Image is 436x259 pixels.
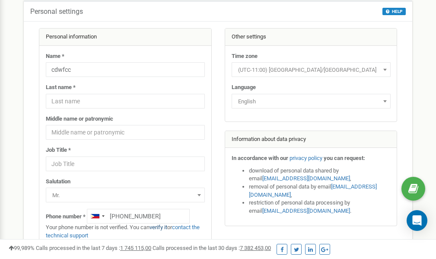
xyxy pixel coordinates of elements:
[46,83,76,92] label: Last name *
[46,125,205,140] input: Middle name or patronymic
[262,175,350,182] a: [EMAIL_ADDRESS][DOMAIN_NAME]
[87,209,190,224] input: +1-800-555-55-55
[232,52,258,61] label: Time zone
[232,83,256,92] label: Language
[46,224,200,239] a: contact the technical support
[46,62,205,77] input: Name
[249,199,391,215] li: restriction of personal data processing by email .
[39,29,211,46] div: Personal information
[225,131,397,148] div: Information about data privacy
[46,188,205,202] span: Mr.
[46,157,205,171] input: Job Title
[46,178,70,186] label: Salutation
[46,52,64,61] label: Name *
[49,189,202,201] span: Mr.
[324,155,365,161] strong: you can request:
[46,146,71,154] label: Job Title *
[232,155,288,161] strong: In accordance with our
[249,183,377,198] a: [EMAIL_ADDRESS][DOMAIN_NAME]
[232,94,391,109] span: English
[225,29,397,46] div: Other settings
[120,245,151,251] u: 1 745 115,00
[150,224,167,230] a: verify it
[46,115,113,123] label: Middle name or patronymic
[46,94,205,109] input: Last name
[240,245,271,251] u: 7 382 453,00
[290,155,322,161] a: privacy policy
[153,245,271,251] span: Calls processed in the last 30 days :
[30,8,83,16] h5: Personal settings
[262,208,350,214] a: [EMAIL_ADDRESS][DOMAIN_NAME]
[87,209,107,223] div: Telephone country code
[46,213,86,221] label: Phone number *
[9,245,35,251] span: 99,989%
[235,96,388,108] span: English
[235,64,388,76] span: (UTC-11:00) Pacific/Midway
[249,183,391,199] li: removal of personal data by email ,
[232,62,391,77] span: (UTC-11:00) Pacific/Midway
[36,245,151,251] span: Calls processed in the last 7 days :
[249,167,391,183] li: download of personal data shared by email ,
[407,210,427,231] div: Open Intercom Messenger
[382,8,406,15] button: HELP
[46,224,205,240] p: Your phone number is not verified. You can or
